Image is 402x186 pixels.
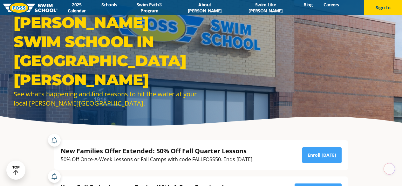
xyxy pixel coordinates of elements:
[318,2,344,8] a: Careers
[302,147,342,163] a: Enroll [DATE]
[58,2,96,14] a: 2025 Calendar
[233,2,298,14] a: Swim Like [PERSON_NAME]
[61,147,254,155] div: New Families Offer Extended: 50% Off Fall Quarter Lessons
[61,155,254,164] div: 50% Off Once-A-Week Lessons or Fall Camps with code FALLFOSS50. Ends [DATE].
[298,2,318,8] a: Blog
[3,3,58,13] img: FOSS Swim School Logo
[14,89,198,108] div: See what’s happening and find reasons to hit the water at your local [PERSON_NAME][GEOGRAPHIC_DATA].
[96,2,123,8] a: Schools
[14,13,198,89] h1: [PERSON_NAME] Swim School in [GEOGRAPHIC_DATA][PERSON_NAME]
[123,2,176,14] a: Swim Path® Program
[12,165,20,175] div: TOP
[176,2,233,14] a: About [PERSON_NAME]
